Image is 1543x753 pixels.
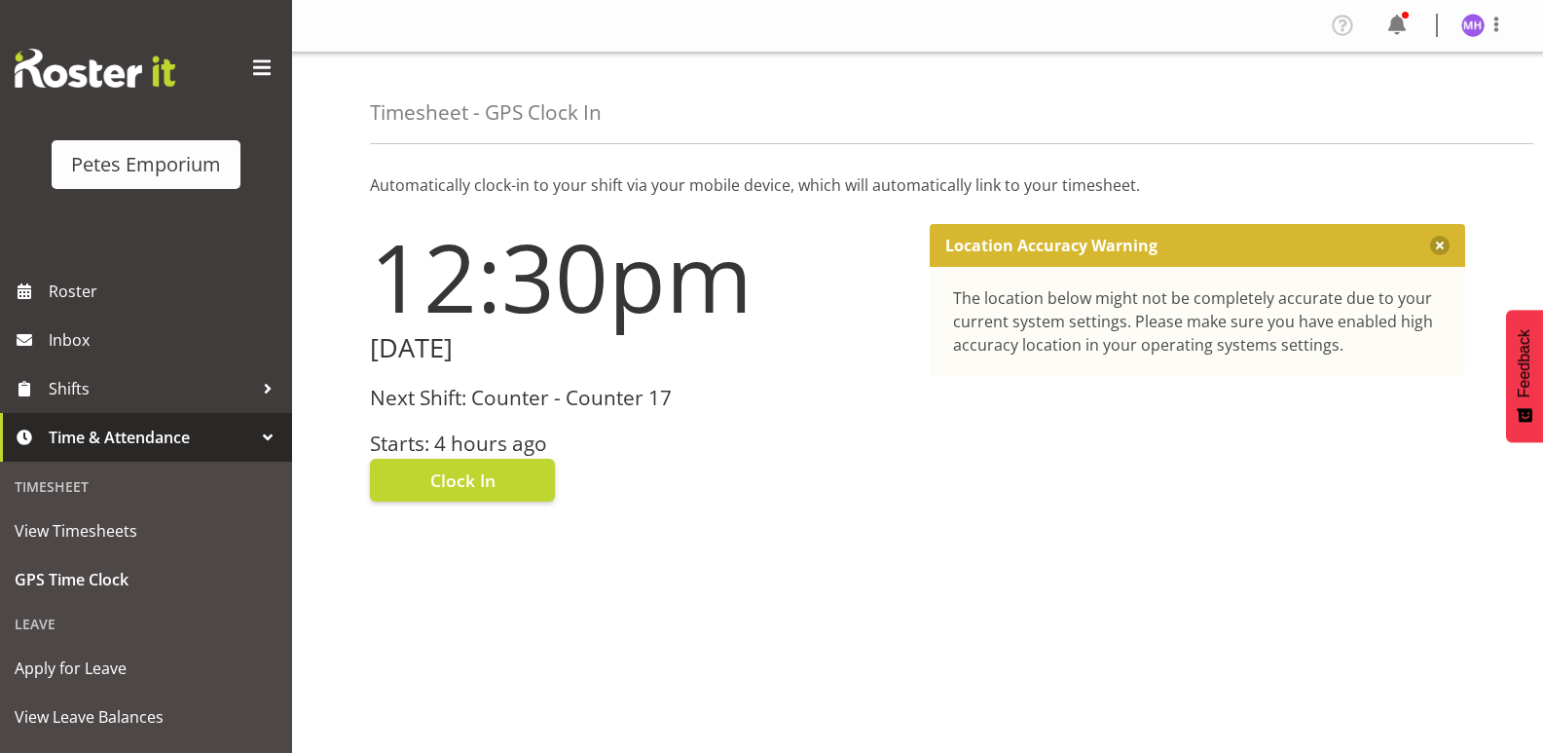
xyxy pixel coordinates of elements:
[370,387,906,409] h3: Next Shift: Counter - Counter 17
[15,702,277,732] span: View Leave Balances
[49,325,282,355] span: Inbox
[5,693,287,741] a: View Leave Balances
[370,333,906,363] h2: [DATE]
[15,516,277,546] span: View Timesheets
[370,173,1465,197] p: Automatically clock-in to your shift via your mobile device, which will automatically link to you...
[5,507,287,555] a: View Timesheets
[71,150,221,179] div: Petes Emporium
[370,459,555,502] button: Clock In
[953,286,1443,357] div: The location below might not be completely accurate due to your current system settings. Please m...
[1506,310,1543,442] button: Feedback - Show survey
[5,555,287,604] a: GPS Time Clock
[5,644,287,693] a: Apply for Leave
[370,433,906,455] h3: Starts: 4 hours ago
[1430,236,1450,255] button: Close message
[49,374,253,403] span: Shifts
[370,101,602,124] h4: Timesheet - GPS Clock In
[945,236,1157,255] p: Location Accuracy Warning
[1461,14,1485,37] img: mackenzie-halford4471.jpg
[1516,329,1533,397] span: Feedback
[15,654,277,683] span: Apply for Leave
[49,423,253,452] span: Time & Attendance
[15,565,277,594] span: GPS Time Clock
[5,604,287,644] div: Leave
[15,49,175,88] img: Rosterit website logo
[430,468,496,493] span: Clock In
[49,277,282,306] span: Roster
[370,224,906,329] h1: 12:30pm
[5,467,287,507] div: Timesheet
